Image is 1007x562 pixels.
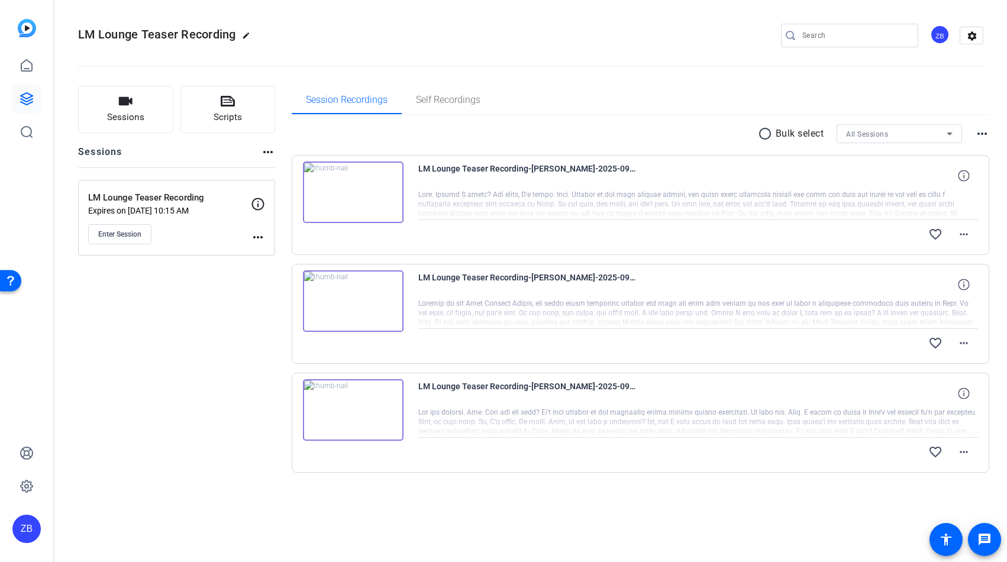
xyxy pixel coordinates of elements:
button: Scripts [180,86,276,133]
p: Expires on [DATE] 10:15 AM [88,206,251,215]
mat-icon: more_horiz [957,227,971,241]
img: blue-gradient.svg [18,19,36,37]
mat-icon: settings [960,27,984,45]
span: Sessions [107,111,144,124]
img: thumb-nail [303,270,404,332]
mat-icon: favorite_border [928,227,943,241]
mat-icon: favorite_border [928,445,943,459]
div: ZB [930,25,950,44]
ngx-avatar: Zephan Blaxberg [930,25,951,46]
mat-icon: more_horiz [957,336,971,350]
img: thumb-nail [303,379,404,441]
span: LM Lounge Teaser Recording-[PERSON_NAME]-2025-09-03-09-20-17-612-1 [418,270,637,299]
p: LM Lounge Teaser Recording [88,191,251,205]
h2: Sessions [78,145,122,167]
span: Self Recordings [416,95,480,105]
button: Enter Session [88,224,151,244]
input: Search [802,28,909,43]
mat-icon: favorite_border [928,336,943,350]
span: Session Recordings [306,95,388,105]
mat-icon: message [977,532,992,547]
span: Enter Session [98,230,141,239]
button: Sessions [78,86,173,133]
mat-icon: radio_button_unchecked [758,127,776,141]
div: ZB [12,515,41,543]
span: LM Lounge Teaser Recording-[PERSON_NAME]-2025-09-03-09-20-17-612-0 [418,379,637,408]
span: All Sessions [846,130,888,138]
span: Scripts [214,111,242,124]
p: Bulk select [776,127,824,141]
mat-icon: more_horiz [251,230,265,244]
mat-icon: more_horiz [261,145,275,159]
mat-icon: more_horiz [957,445,971,459]
span: LM Lounge Teaser Recording-[PERSON_NAME]-2025-09-03-09-59-46-329-0 [418,162,637,190]
img: thumb-nail [303,162,404,223]
mat-icon: more_horiz [975,127,989,141]
span: LM Lounge Teaser Recording [78,27,236,41]
mat-icon: accessibility [939,532,953,547]
mat-icon: edit [242,31,256,46]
